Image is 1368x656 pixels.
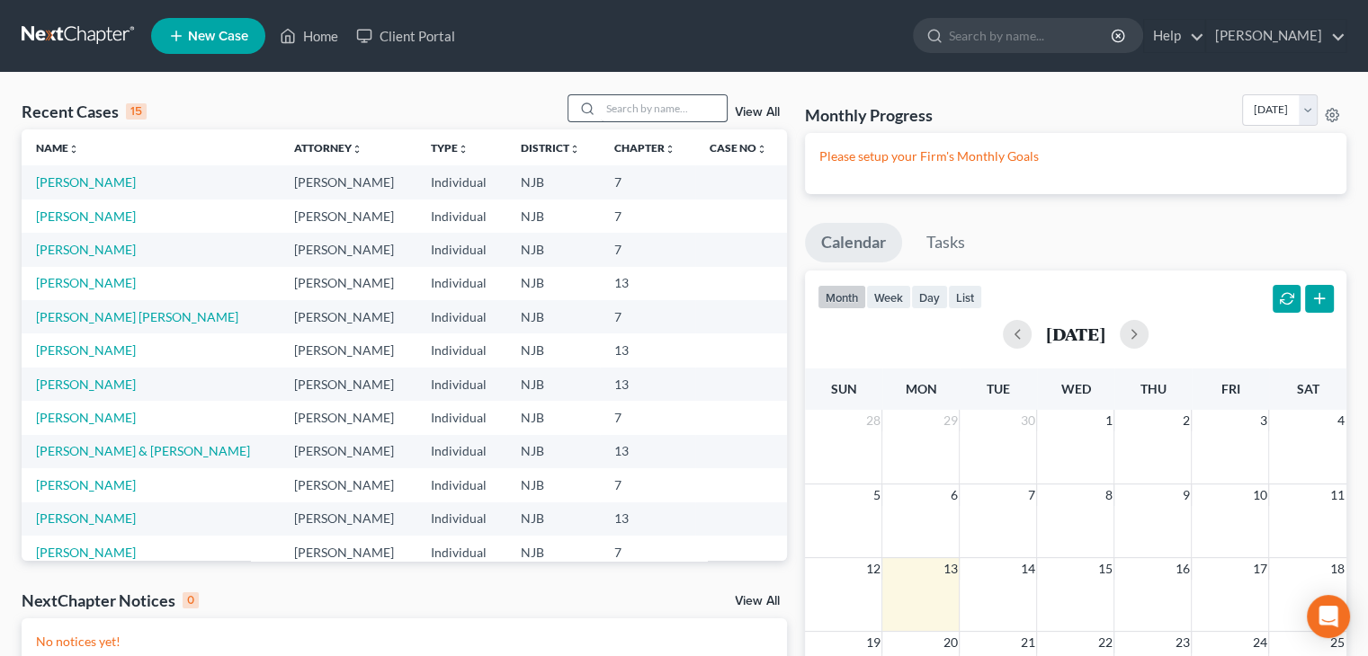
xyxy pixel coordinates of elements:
td: NJB [506,267,600,300]
span: 9 [1180,484,1191,506]
span: Wed [1060,381,1090,396]
a: Nameunfold_more [36,141,79,155]
td: NJB [506,368,600,401]
i: unfold_more [458,144,469,155]
td: Individual [416,333,506,367]
a: [PERSON_NAME] [36,275,136,290]
h3: Monthly Progress [805,104,933,126]
span: 11 [1328,484,1346,506]
a: [PERSON_NAME] [1206,20,1346,52]
i: unfold_more [665,144,675,155]
td: NJB [506,300,600,333]
a: [PERSON_NAME] [36,242,136,257]
span: 3 [1257,410,1268,431]
div: Open Intercom Messenger [1307,595,1350,638]
button: month [818,285,866,309]
span: Mon [905,381,936,396]
span: 30 [1018,410,1036,431]
span: 17 [1250,558,1268,580]
td: [PERSON_NAME] [280,468,416,501]
td: NJB [506,536,600,569]
td: Individual [416,233,506,266]
td: Individual [416,199,506,233]
div: 15 [126,103,147,120]
td: 13 [600,502,695,536]
a: [PERSON_NAME] [PERSON_NAME] [36,309,238,324]
td: 7 [600,233,695,266]
td: 13 [600,267,695,300]
div: Recent Cases [22,101,147,122]
a: [PERSON_NAME] [36,377,136,392]
button: list [948,285,982,309]
input: Search by name... [601,95,727,121]
span: 18 [1328,558,1346,580]
a: Districtunfold_more [521,141,580,155]
td: Individual [416,502,506,536]
td: NJB [506,333,600,367]
td: NJB [506,468,600,501]
td: Individual [416,536,506,569]
i: unfold_more [352,144,362,155]
td: 7 [600,300,695,333]
a: [PERSON_NAME] [36,477,136,492]
td: [PERSON_NAME] [280,267,416,300]
a: [PERSON_NAME] [36,510,136,526]
span: 28 [863,410,881,431]
td: NJB [506,165,600,199]
span: Thu [1140,381,1166,396]
td: Individual [416,368,506,401]
td: Individual [416,165,506,199]
span: 13 [941,558,959,580]
span: Fri [1220,381,1239,396]
td: [PERSON_NAME] [280,165,416,199]
span: Tue [987,381,1010,396]
span: 5 [871,484,881,506]
td: [PERSON_NAME] [280,368,416,401]
a: View All [735,595,780,607]
a: Case Nounfold_more [710,141,767,155]
td: NJB [506,435,600,468]
p: Please setup your Firm's Monthly Goals [819,147,1332,165]
p: No notices yet! [36,633,773,651]
span: Sat [1296,381,1319,396]
span: 12 [863,558,881,580]
td: [PERSON_NAME] [280,233,416,266]
i: unfold_more [756,144,767,155]
span: New Case [188,30,248,43]
input: Search by name... [949,19,1113,52]
a: View All [735,106,780,119]
span: Sun [830,381,856,396]
td: [PERSON_NAME] [280,300,416,333]
td: 7 [600,536,695,569]
td: NJB [506,502,600,536]
a: [PERSON_NAME] & [PERSON_NAME] [36,443,250,458]
td: NJB [506,199,600,233]
td: [PERSON_NAME] [280,435,416,468]
td: [PERSON_NAME] [280,536,416,569]
a: [PERSON_NAME] [36,545,136,560]
span: 15 [1095,558,1113,580]
span: 25 [1328,632,1346,653]
span: 16 [1173,558,1191,580]
a: Calendar [805,223,902,262]
td: 7 [600,468,695,501]
span: 2 [1180,410,1191,431]
div: 0 [183,592,199,608]
td: [PERSON_NAME] [280,502,416,536]
td: Individual [416,435,506,468]
span: 1 [1103,410,1113,431]
span: 21 [1018,632,1036,653]
h2: [DATE] [1046,324,1105,343]
a: Home [271,20,347,52]
span: 20 [941,632,959,653]
a: [PERSON_NAME] [36,410,136,425]
a: [PERSON_NAME] [36,174,136,190]
span: 29 [941,410,959,431]
span: 7 [1025,484,1036,506]
td: [PERSON_NAME] [280,333,416,367]
td: 13 [600,368,695,401]
a: Typeunfold_more [431,141,469,155]
a: Tasks [910,223,981,262]
div: NextChapter Notices [22,590,199,611]
td: NJB [506,401,600,434]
